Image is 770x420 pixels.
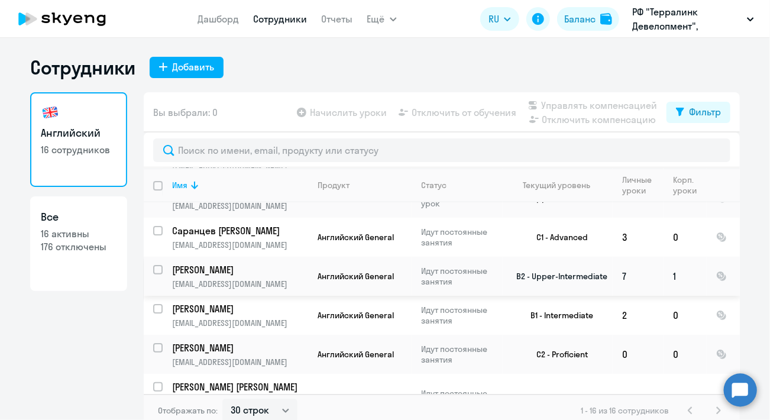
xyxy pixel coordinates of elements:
[322,13,353,25] a: Отчеты
[613,335,664,374] td: 0
[503,296,613,335] td: B1 - Intermediate
[613,296,664,335] td: 2
[172,318,308,328] p: [EMAIL_ADDRESS][DOMAIN_NAME]
[41,143,117,156] p: 16 сотрудников
[158,405,218,416] span: Отображать по:
[421,305,502,326] p: Идут постоянные занятия
[600,13,612,25] img: balance
[198,13,240,25] a: Дашборд
[153,105,218,119] span: Вы выбрали: 0
[254,13,308,25] a: Сотрудники
[557,7,619,31] button: Балансbalance
[172,302,308,315] a: [PERSON_NAME]
[30,196,127,291] a: Все16 активны176 отключены
[421,180,447,190] div: Статус
[41,125,117,141] h3: Английский
[503,335,613,374] td: C2 - Proficient
[673,175,706,196] div: Корп. уроки
[318,349,394,360] span: Английский General
[367,12,385,26] span: Ещё
[421,266,502,287] p: Идут постоянные занятия
[626,5,760,33] button: РФ "Терралинк Девелопмент", [GEOGRAPHIC_DATA], ООО
[172,224,308,237] a: Саранцев [PERSON_NAME]
[480,7,519,31] button: RU
[318,180,411,190] div: Продукт
[512,180,612,190] div: Текущий уровень
[673,175,698,196] div: Корп. уроки
[150,57,224,78] button: Добавить
[318,232,394,243] span: Английский General
[689,105,721,119] div: Фильтр
[318,393,394,404] span: Английский General
[421,227,502,248] p: Идут постоянные занятия
[41,103,60,122] img: english
[41,209,117,225] h3: Все
[664,257,707,296] td: 1
[488,12,499,26] span: RU
[41,227,117,240] p: 16 активны
[172,224,306,237] p: Саранцев [PERSON_NAME]
[622,175,663,196] div: Личные уроки
[172,380,306,393] p: [PERSON_NAME] [PERSON_NAME]
[172,180,187,190] div: Имя
[503,218,613,257] td: C1 - Advanced
[613,218,664,257] td: 3
[564,12,596,26] div: Баланс
[318,271,394,282] span: Английский General
[41,240,117,253] p: 176 отключены
[172,341,306,354] p: [PERSON_NAME]
[172,60,214,74] div: Добавить
[503,257,613,296] td: B2 - Upper-Intermediate
[664,218,707,257] td: 0
[172,341,308,354] a: [PERSON_NAME]
[30,92,127,187] a: Английский16 сотрудников
[622,175,655,196] div: Личные уроки
[30,56,135,79] h1: Сотрудники
[367,7,397,31] button: Ещё
[153,138,730,162] input: Поиск по имени, email, продукту или статусу
[632,5,742,33] p: РФ "Терралинк Девелопмент", [GEOGRAPHIC_DATA], ООО
[172,357,308,367] p: [EMAIL_ADDRESS][DOMAIN_NAME]
[172,180,308,190] div: Имя
[613,257,664,296] td: 7
[421,344,502,365] p: Идут постоянные занятия
[172,302,306,315] p: [PERSON_NAME]
[172,263,306,276] p: [PERSON_NAME]
[172,240,308,250] p: [EMAIL_ADDRESS][DOMAIN_NAME]
[318,310,394,321] span: Английский General
[172,380,308,393] a: [PERSON_NAME] [PERSON_NAME]
[172,279,308,289] p: [EMAIL_ADDRESS][DOMAIN_NAME]
[664,296,707,335] td: 0
[581,405,669,416] span: 1 - 16 из 16 сотрудников
[172,201,308,211] p: [EMAIL_ADDRESS][DOMAIN_NAME]
[172,263,308,276] a: [PERSON_NAME]
[318,180,350,190] div: Продукт
[523,180,591,190] div: Текущий уровень
[664,335,707,374] td: 0
[421,388,502,409] p: Идут постоянные занятия
[667,102,730,123] button: Фильтр
[421,180,502,190] div: Статус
